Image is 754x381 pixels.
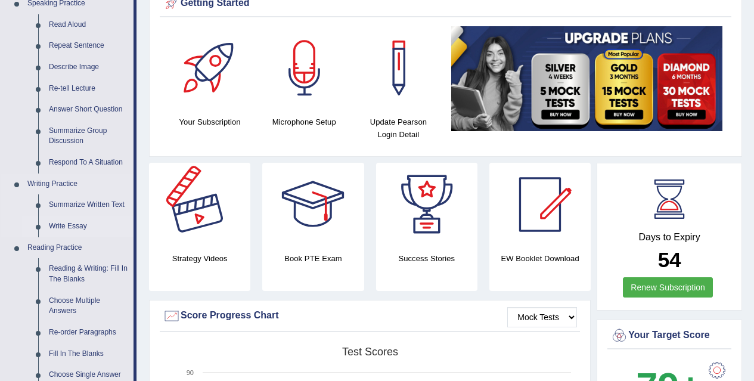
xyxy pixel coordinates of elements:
a: Summarize Written Text [44,194,134,216]
a: Repeat Sentence [44,35,134,57]
a: Re-tell Lecture [44,78,134,100]
img: small5.jpg [451,26,722,131]
a: Reading Practice [22,237,134,259]
a: Answer Short Question [44,99,134,120]
text: 90 [187,369,194,376]
a: Summarize Group Discussion [44,120,134,152]
h4: Days to Expiry [610,232,728,243]
h4: Success Stories [376,252,477,265]
a: Re-order Paragraphs [44,322,134,343]
a: Renew Subscription [623,277,713,298]
h4: Your Subscription [169,116,251,128]
h4: Strategy Videos [149,252,250,265]
a: Reading & Writing: Fill In The Blanks [44,258,134,290]
a: Choose Multiple Answers [44,290,134,322]
a: Read Aloud [44,14,134,36]
div: Your Target Score [610,327,728,345]
div: Score Progress Chart [163,307,577,325]
b: 54 [658,248,681,271]
a: Describe Image [44,57,134,78]
h4: Update Pearson Login Detail [357,116,439,141]
a: Write Essay [44,216,134,237]
h4: EW Booklet Download [489,252,591,265]
h4: Book PTE Exam [262,252,364,265]
a: Writing Practice [22,174,134,195]
tspan: Test scores [342,346,398,358]
h4: Microphone Setup [263,116,345,128]
a: Respond To A Situation [44,152,134,174]
a: Fill In The Blanks [44,343,134,365]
